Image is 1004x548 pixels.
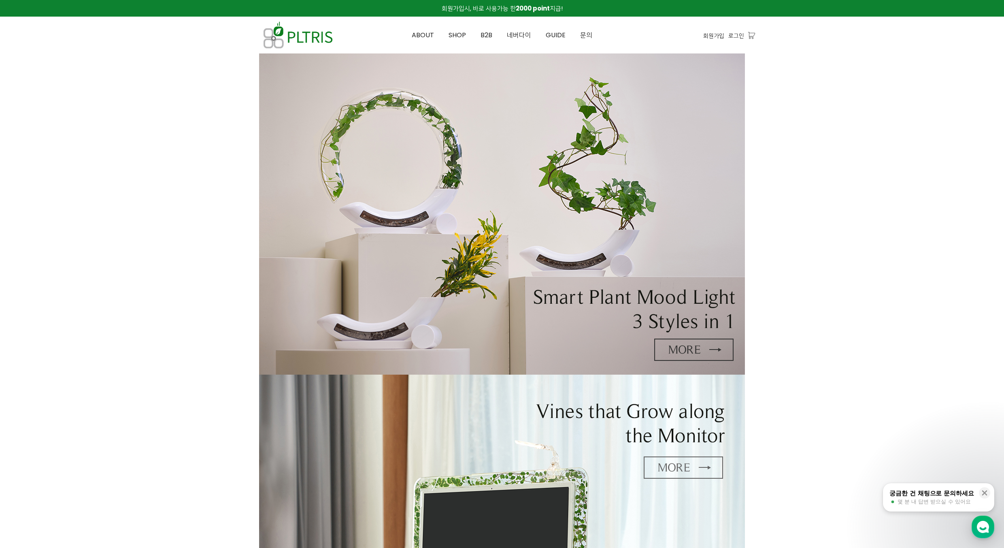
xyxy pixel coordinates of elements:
[516,4,550,13] strong: 2000 point
[441,17,473,53] a: SHOP
[580,30,592,40] span: 문의
[703,31,724,40] a: 회원가입
[538,17,573,53] a: GUIDE
[573,17,600,53] a: 문의
[546,30,566,40] span: GUIDE
[473,17,500,53] a: B2B
[500,17,538,53] a: 네버다이
[481,30,492,40] span: B2B
[412,30,434,40] span: ABOUT
[404,17,441,53] a: ABOUT
[507,30,531,40] span: 네버다이
[442,4,563,13] span: 회원가입시, 바로 사용가능 한 지급!
[449,30,466,40] span: SHOP
[728,31,744,40] a: 로그인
